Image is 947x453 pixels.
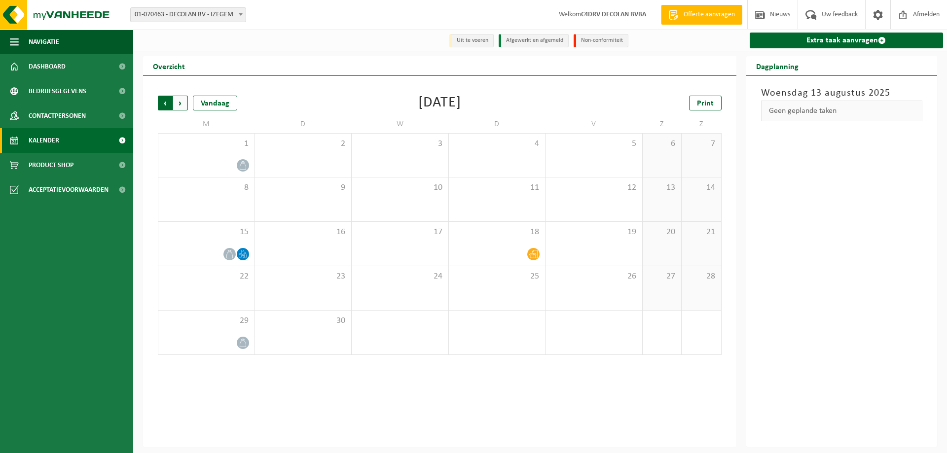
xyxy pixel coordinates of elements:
td: D [255,115,352,133]
span: Contactpersonen [29,104,86,128]
td: V [546,115,643,133]
h2: Overzicht [143,56,195,75]
span: 21 [687,227,716,238]
strong: C4DRV DECOLAN BVBA [581,11,646,18]
td: Z [643,115,682,133]
span: 2 [260,139,347,149]
span: 16 [260,227,347,238]
span: 26 [550,271,637,282]
span: Dashboard [29,54,66,79]
span: 15 [163,227,250,238]
span: 01-070463 - DECOLAN BV - IZEGEM [131,8,246,22]
h3: Woensdag 13 augustus 2025 [761,86,923,101]
h2: Dagplanning [746,56,808,75]
a: Print [689,96,722,110]
span: Bedrijfsgegevens [29,79,86,104]
span: 18 [454,227,541,238]
span: Product Shop [29,153,73,177]
span: 17 [357,227,443,238]
span: 24 [357,271,443,282]
span: Volgende [173,96,188,110]
li: Non-conformiteit [574,34,628,47]
span: 10 [357,182,443,193]
span: 9 [260,182,347,193]
span: 23 [260,271,347,282]
span: 3 [357,139,443,149]
div: Geen geplande taken [761,101,923,121]
span: 8 [163,182,250,193]
span: Acceptatievoorwaarden [29,177,109,202]
span: Offerte aanvragen [681,10,737,20]
span: 20 [648,227,677,238]
span: 5 [550,139,637,149]
div: [DATE] [418,96,461,110]
span: 6 [648,139,677,149]
a: Offerte aanvragen [661,5,742,25]
span: 22 [163,271,250,282]
span: 19 [550,227,637,238]
td: D [449,115,546,133]
span: 1 [163,139,250,149]
div: Vandaag [193,96,237,110]
td: M [158,115,255,133]
span: Vorige [158,96,173,110]
span: 4 [454,139,541,149]
span: 25 [454,271,541,282]
span: 29 [163,315,250,326]
span: 14 [687,182,716,193]
a: Extra taak aanvragen [750,33,944,48]
span: Navigatie [29,30,59,54]
li: Afgewerkt en afgemeld [499,34,569,47]
span: 01-070463 - DECOLAN BV - IZEGEM [130,7,246,22]
span: 27 [648,271,677,282]
td: W [352,115,449,133]
span: 7 [687,139,716,149]
li: Uit te voeren [449,34,494,47]
span: 11 [454,182,541,193]
span: Print [697,100,714,107]
span: 13 [648,182,677,193]
span: 12 [550,182,637,193]
span: 30 [260,315,347,326]
span: 28 [687,271,716,282]
span: Kalender [29,128,59,153]
td: Z [682,115,721,133]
